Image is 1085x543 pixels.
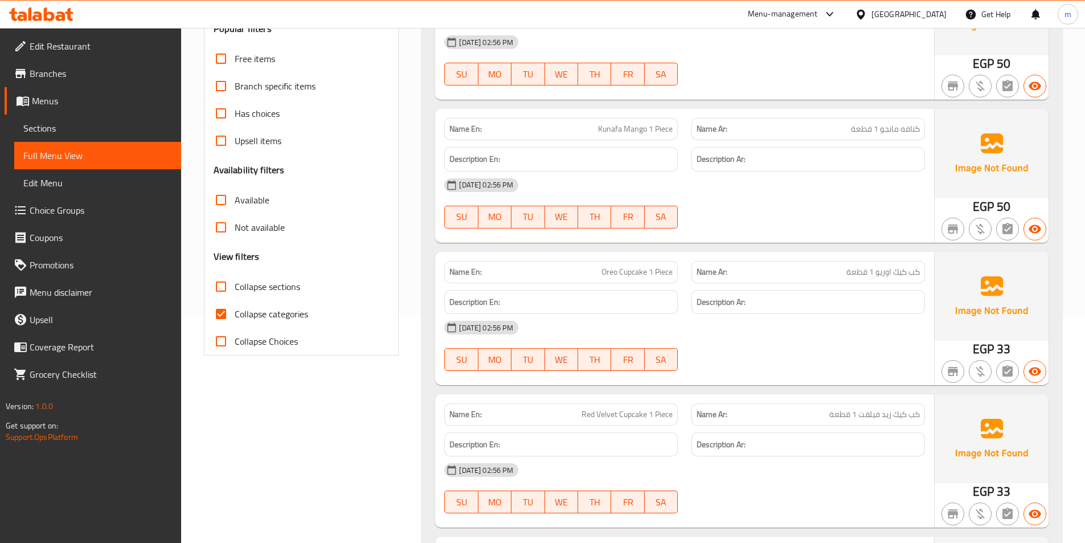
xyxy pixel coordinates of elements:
span: TU [516,66,540,83]
div: Menu-management [748,7,818,21]
span: Branches [30,67,172,80]
button: SA [645,348,678,371]
button: Available [1023,360,1046,383]
button: Not branch specific item [941,360,964,383]
button: FR [611,491,644,513]
span: Oreo Cupcake 1 Piece [601,266,673,278]
h3: Popular filters [214,22,390,35]
a: Support.OpsPlatform [6,430,78,444]
span: SA [649,66,673,83]
span: TU [516,494,540,511]
span: [DATE] 02:56 PM [455,179,518,190]
span: Red Velvet Cupcake 1 Piece [582,409,673,420]
span: Upsell [30,313,172,326]
button: Not branch specific item [941,218,964,240]
strong: Name Ar: [697,123,727,135]
span: 1.0.0 [35,399,53,414]
a: Coupons [5,224,181,251]
strong: Description Ar: [697,295,746,309]
strong: Name Ar: [697,409,727,420]
span: SU [449,494,473,511]
a: Upsell [5,306,181,333]
span: Edit Menu [23,176,172,190]
span: Collapse categories [235,307,308,321]
button: Not has choices [996,75,1019,97]
button: Available [1023,503,1046,525]
span: EGP [973,52,994,75]
span: TH [583,66,607,83]
span: EGP [973,338,994,360]
span: Promotions [30,258,172,272]
button: TH [578,206,611,228]
span: SA [649,494,673,511]
button: TH [578,491,611,513]
strong: Description Ar: [697,438,746,452]
h3: View filters [214,250,260,263]
span: SA [649,209,673,225]
button: SA [645,63,678,85]
strong: Description En: [449,295,500,309]
strong: Description Ar: [697,152,746,166]
button: TU [511,63,544,85]
span: Upsell items [235,134,281,148]
button: Purchased item [969,75,992,97]
span: Choice Groups [30,203,172,217]
span: Menus [32,94,172,108]
div: [GEOGRAPHIC_DATA] [871,8,947,21]
a: Coverage Report [5,333,181,361]
span: Version: [6,399,34,414]
a: Promotions [5,251,181,279]
span: TH [583,494,607,511]
span: TH [583,352,607,368]
img: Ae5nvW7+0k+MAAAAAElFTkSuQmCC [935,394,1049,483]
span: MO [483,352,507,368]
span: Branch specific items [235,79,316,93]
span: [DATE] 02:56 PM [455,322,518,333]
button: Not has choices [996,503,1019,525]
span: TU [516,209,540,225]
strong: Description En: [449,152,500,166]
span: TU [516,352,540,368]
span: FR [616,494,640,511]
strong: Name En: [449,123,482,135]
button: Available [1023,75,1046,97]
h3: Availability filters [214,164,285,177]
button: Not branch specific item [941,503,964,525]
span: 33 [997,338,1010,360]
span: MO [483,209,507,225]
span: كب كيك ريد فيلفت 1 قطعة [829,409,920,420]
a: Choice Groups [5,197,181,224]
button: TU [511,491,544,513]
img: Ae5nvW7+0k+MAAAAAElFTkSuQmCC [935,252,1049,341]
button: SU [444,206,478,228]
button: SA [645,491,678,513]
span: EGP [973,195,994,218]
button: MO [478,63,511,85]
span: WE [550,209,574,225]
span: Collapse Choices [235,334,298,348]
span: 33 [997,480,1010,503]
span: Sections [23,121,172,135]
button: WE [545,491,578,513]
span: Kunafa Mango 1 Piece [598,123,673,135]
span: WE [550,66,574,83]
span: كب كيك اوريو 1 قطعة [846,266,920,278]
span: Coverage Report [30,340,172,354]
button: Available [1023,218,1046,240]
span: كنافه مانجو 1 قطعة [851,123,920,135]
span: SU [449,209,473,225]
span: Full Menu View [23,149,172,162]
span: WE [550,494,574,511]
img: Ae5nvW7+0k+MAAAAAElFTkSuQmCC [935,109,1049,198]
button: Not has choices [996,218,1019,240]
span: Has choices [235,107,280,120]
a: Edit Menu [14,169,181,197]
span: 50 [997,52,1010,75]
span: FR [616,66,640,83]
span: SA [649,352,673,368]
a: Menus [5,87,181,115]
span: FR [616,352,640,368]
span: Menu disclaimer [30,285,172,299]
button: Not branch specific item [941,75,964,97]
span: MO [483,494,507,511]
